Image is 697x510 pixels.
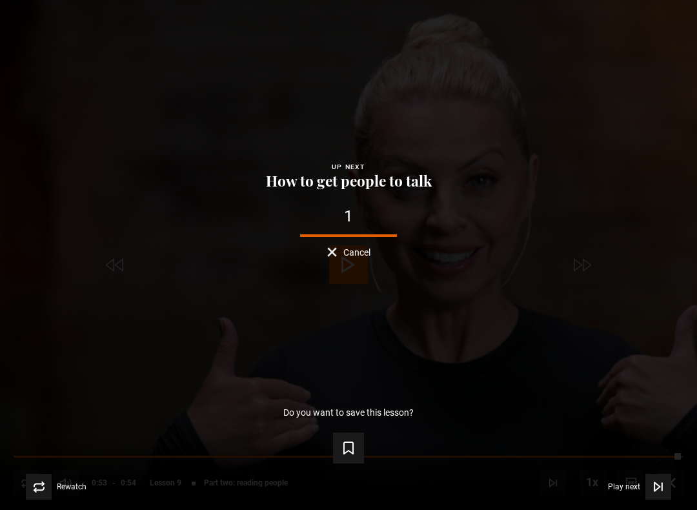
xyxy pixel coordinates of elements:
span: Cancel [343,248,370,257]
span: Play next [608,483,640,491]
span: Rewatch [57,483,86,491]
button: Cancel [327,247,370,257]
button: Rewatch [26,474,86,500]
div: Up next [21,161,676,173]
p: Do you want to save this lesson? [283,408,414,417]
div: 1 [21,209,676,225]
button: Play next [608,474,671,500]
button: How to get people to talk [262,173,436,189]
